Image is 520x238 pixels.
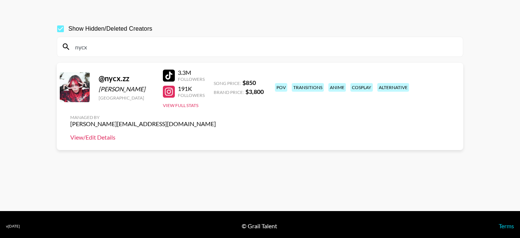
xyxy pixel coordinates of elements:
[499,222,514,229] a: Terms
[70,120,216,128] div: [PERSON_NAME][EMAIL_ADDRESS][DOMAIN_NAME]
[178,92,205,98] div: Followers
[292,83,324,92] div: transitions
[242,79,256,86] strong: $ 850
[214,89,244,95] span: Brand Price:
[328,83,346,92] div: anime
[68,24,152,33] span: Show Hidden/Deleted Creators
[70,115,216,120] div: Managed By
[70,134,216,141] a: View/Edit Details
[178,69,205,76] div: 3.3M
[214,80,241,86] span: Song Price:
[377,83,409,92] div: alternative
[350,83,373,92] div: cosplay
[6,224,20,229] div: v [DATE]
[242,222,277,230] div: © Grail Talent
[178,85,205,92] div: 191K
[99,74,154,83] div: @ nycx.zz
[178,76,205,82] div: Followers
[71,41,458,53] input: Search by User Name
[275,83,287,92] div: pov
[99,95,154,101] div: [GEOGRAPHIC_DATA]
[245,88,264,95] strong: $ 3,800
[163,103,198,108] button: View Full Stats
[99,85,154,93] div: [PERSON_NAME]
